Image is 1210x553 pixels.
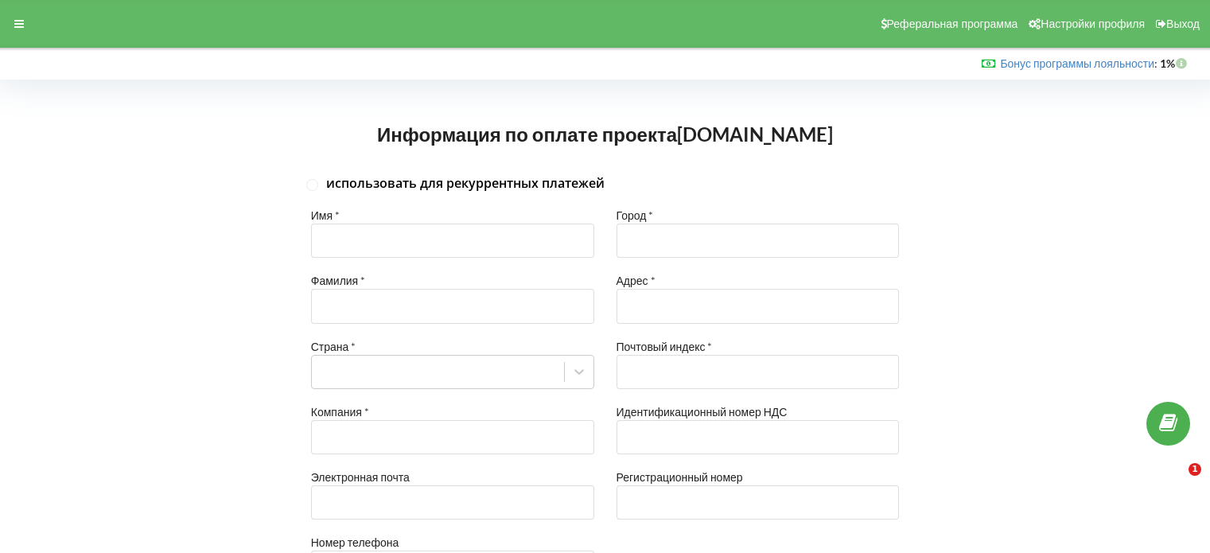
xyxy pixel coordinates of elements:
[617,470,743,484] span: Регистрационный номер
[1041,18,1145,30] span: Настройки профиля
[617,340,713,353] span: Почтовый индекс *
[311,274,365,287] span: Фамилия *
[311,470,410,484] span: Электронная почта
[377,123,677,146] span: Информация по оплате проекта
[887,18,1018,30] span: Реферальная программа
[311,535,399,549] span: Номер телефона
[1000,56,1157,70] span: :
[1189,463,1201,476] span: 1
[377,123,833,147] h2: [DOMAIN_NAME]
[617,405,788,419] span: Идентификационный номер НДС
[311,208,340,222] span: Имя *
[1000,56,1154,70] a: Бонус программы лояльности
[1156,463,1194,501] iframe: Intercom live chat
[326,174,605,192] span: использовать для рекуррентных платежей
[1160,56,1191,70] strong: 1%
[617,274,656,287] span: Адрес *
[1166,18,1200,30] span: Выход
[617,208,654,222] span: Город *
[311,340,356,353] span: Страна *
[311,405,369,419] span: Компания *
